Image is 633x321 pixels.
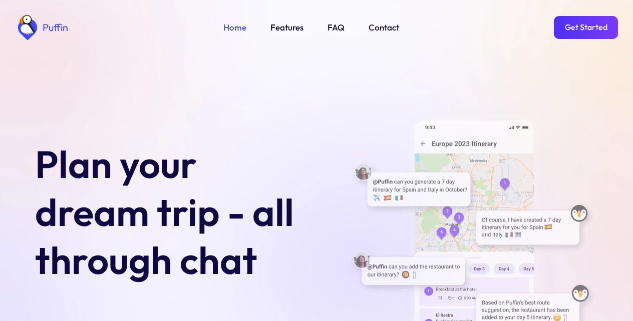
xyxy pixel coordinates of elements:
[40,22,68,32] div: Puffin
[328,21,345,34] a: FAQ
[369,21,399,34] a: Contact
[15,15,68,40] a: home
[554,16,618,39] a: Get Started
[35,140,310,284] h1: Plan your dream trip - all through chat
[223,21,246,34] a: Home
[270,21,303,34] a: Features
